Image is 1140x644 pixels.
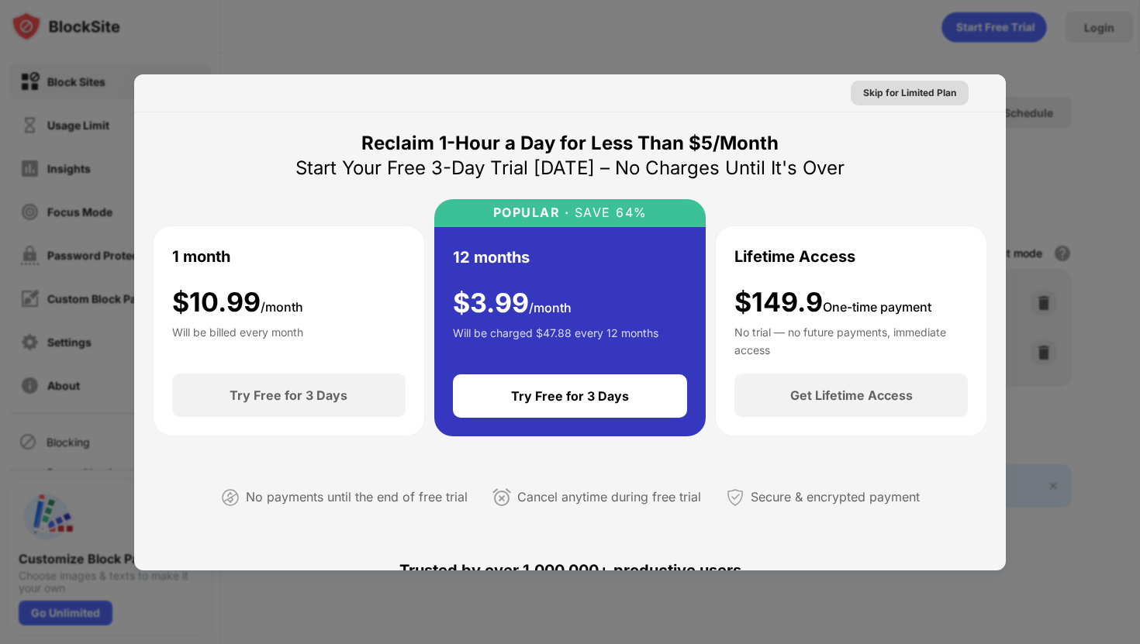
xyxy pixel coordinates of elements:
[863,85,956,101] div: Skip for Limited Plan
[221,488,240,507] img: not-paying
[734,324,968,355] div: No trial — no future payments, immediate access
[246,486,468,508] div: No payments until the end of free trial
[511,388,629,404] div: Try Free for 3 Days
[295,156,845,181] div: Start Your Free 3-Day Trial [DATE] – No Charges Until It's Over
[230,387,347,403] div: Try Free for 3 Days
[790,387,913,403] div: Get Lifetime Access
[453,325,658,356] div: Will be charged $47.88 every 12 months
[569,205,648,220] div: SAVE 64%
[453,288,572,319] div: $ 3.99
[172,245,230,268] div: 1 month
[751,486,920,508] div: Secure & encrypted payment
[453,246,530,269] div: 12 months
[734,245,855,268] div: Lifetime Access
[734,287,931,319] div: $149.9
[261,299,303,315] span: /month
[529,300,572,315] span: /month
[517,486,701,508] div: Cancel anytime during free trial
[172,324,303,355] div: Will be billed every month
[726,488,744,507] img: secured-payment
[492,488,511,507] img: cancel-anytime
[493,205,570,220] div: POPULAR ·
[823,299,931,315] span: One-time payment
[153,533,987,608] div: Trusted by over 1,000,000+ productive users
[172,287,303,319] div: $ 10.99
[361,131,779,156] div: Reclaim 1-Hour a Day for Less Than $5/Month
